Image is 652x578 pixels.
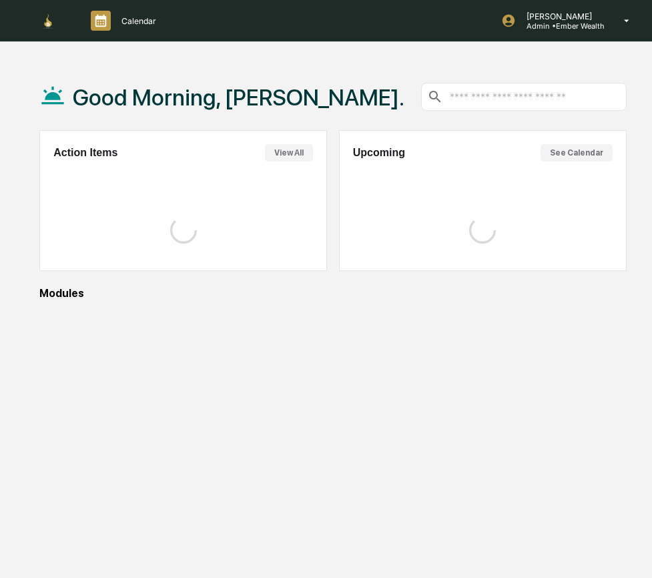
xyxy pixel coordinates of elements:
[32,12,64,30] img: logo
[516,21,605,31] p: Admin • Ember Wealth
[111,16,163,26] p: Calendar
[53,147,117,159] h2: Action Items
[541,144,613,162] button: See Calendar
[39,287,626,300] div: Modules
[265,144,313,162] button: View All
[73,84,404,111] h1: Good Morning, [PERSON_NAME].
[516,11,605,21] p: [PERSON_NAME]
[353,147,405,159] h2: Upcoming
